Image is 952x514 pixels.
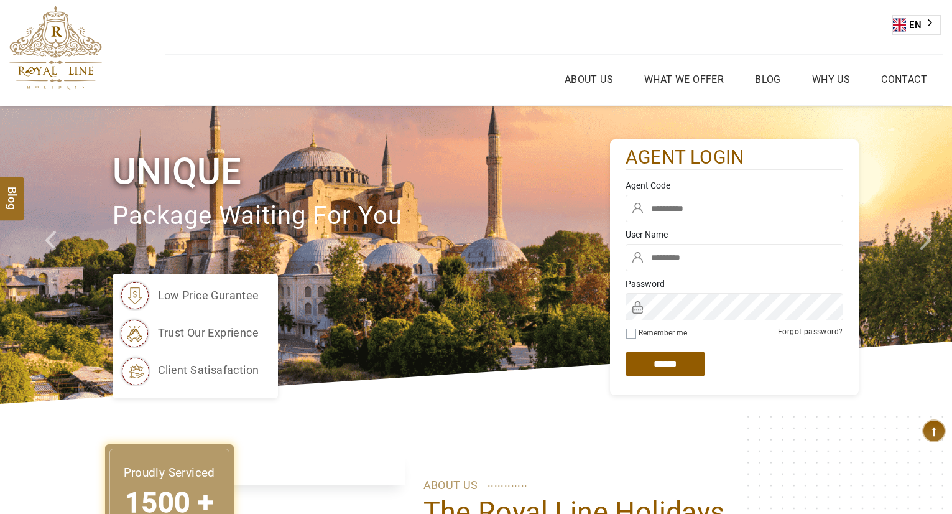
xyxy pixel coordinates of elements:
[423,476,840,495] p: ABOUT US
[626,146,843,170] h2: agent login
[626,278,843,290] label: Password
[4,187,21,197] span: Blog
[119,317,259,348] li: trust our exprience
[878,70,930,88] a: Contact
[113,148,610,195] h1: Unique
[639,329,687,337] label: Remember me
[29,106,76,404] a: Check next prev
[488,474,528,492] span: ............
[892,15,941,35] aside: Language selected: English
[626,179,843,192] label: Agent Code
[641,70,727,88] a: What we Offer
[561,70,616,88] a: About Us
[904,106,952,404] a: Check next image
[893,16,940,34] a: EN
[113,195,610,237] p: package waiting for you
[778,327,843,336] a: Forgot password?
[119,280,259,311] li: low price gurantee
[9,6,102,90] img: The Royal Line Holidays
[119,355,259,386] li: client satisafaction
[809,70,853,88] a: Why Us
[892,15,941,35] div: Language
[752,70,784,88] a: Blog
[626,228,843,241] label: User Name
